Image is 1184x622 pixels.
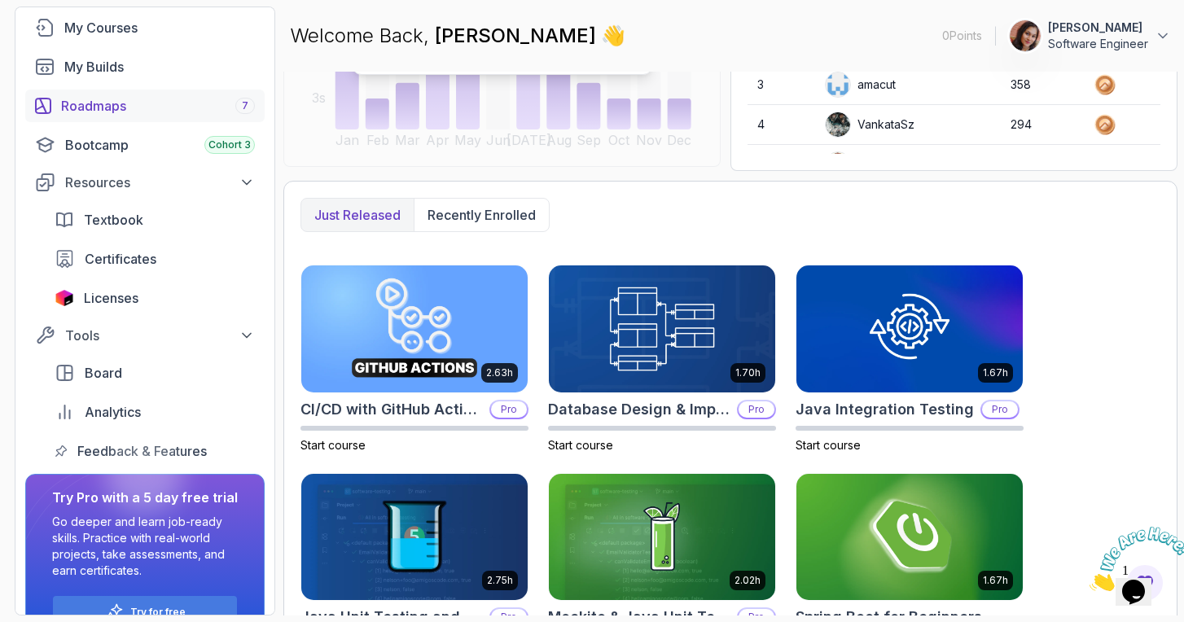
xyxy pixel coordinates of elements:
span: Licenses [84,288,138,308]
p: 2.02h [735,574,761,587]
td: 3 [748,65,814,105]
button: user profile image[PERSON_NAME]Software Engineer [1009,20,1171,52]
img: jetbrains icon [55,290,74,306]
span: 1 [7,7,13,20]
a: courses [25,11,265,44]
p: Software Engineer [1048,36,1148,52]
a: board [45,357,265,389]
p: Welcome Back, [290,23,625,49]
a: certificates [45,243,265,275]
a: Database Design & Implementation card1.70hDatabase Design & ImplementationProStart course [548,265,776,453]
p: 0 Points [942,28,982,44]
img: user profile image [1010,20,1041,51]
p: [PERSON_NAME] [1048,20,1148,36]
a: roadmaps [25,90,265,122]
img: Database Design & Implementation card [549,265,775,392]
p: 1.67h [983,574,1008,587]
p: Pro [982,401,1018,418]
button: Resources [25,168,265,197]
td: 271 [1001,145,1084,185]
span: Cohort 3 [208,138,251,151]
div: VankataSz [825,112,914,138]
span: Start course [796,438,861,452]
h2: CI/CD with GitHub Actions [300,398,483,421]
td: 358 [1001,65,1084,105]
button: Just released [301,199,414,231]
span: Start course [300,438,366,452]
span: Board [85,363,122,383]
span: 👋 [598,19,631,53]
td: 4 [748,105,814,145]
a: builds [25,50,265,83]
div: Tools [65,326,255,345]
h2: Java Integration Testing [796,398,974,421]
p: 2.63h [486,366,513,379]
a: CI/CD with GitHub Actions card2.63hCI/CD with GitHub ActionsProStart course [300,265,528,453]
td: 294 [1001,105,1084,145]
button: Tools [25,321,265,350]
div: Roadmaps [61,96,255,116]
img: Spring Boot for Beginners card [796,474,1023,601]
a: analytics [45,396,265,428]
span: Certificates [85,249,156,269]
a: Try for free [130,606,186,619]
a: feedback [45,435,265,467]
img: Java Integration Testing card [796,265,1023,392]
p: 1.70h [735,366,761,379]
img: default monster avatar [826,152,850,177]
p: Just released [314,205,401,225]
div: My Builds [64,57,255,77]
p: Pro [739,401,774,418]
iframe: chat widget [1083,520,1184,598]
img: CI/CD with GitHub Actions card [301,265,528,392]
img: user profile image [826,112,850,137]
p: Pro [491,401,527,418]
span: 7 [242,99,248,112]
div: My Courses [64,18,255,37]
img: user profile image [826,72,850,97]
p: Recently enrolled [428,205,536,225]
div: Bootcamp [65,135,255,155]
h2: Database Design & Implementation [548,398,730,421]
p: Go deeper and learn job-ready skills. Practice with real-world projects, take assessments, and ea... [52,514,238,579]
img: Mockito & Java Unit Testing card [549,474,775,601]
a: licenses [45,282,265,314]
div: amacut [825,72,896,98]
a: textbook [45,204,265,236]
td: 5 [748,145,814,185]
p: 1.67h [983,366,1008,379]
span: [PERSON_NAME] [435,24,601,47]
a: Java Integration Testing card1.67hJava Integration TestingProStart course [796,265,1024,453]
p: 2.75h [487,574,513,587]
img: Java Unit Testing and TDD card [301,474,528,601]
div: Sabrina0704 [825,151,927,177]
span: Feedback & Features [77,441,207,461]
div: Resources [65,173,255,192]
span: Start course [548,438,613,452]
a: bootcamp [25,129,265,161]
span: Textbook [84,210,143,230]
img: Chat attention grabber [7,7,107,71]
button: Recently enrolled [414,199,549,231]
span: Analytics [85,402,141,422]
